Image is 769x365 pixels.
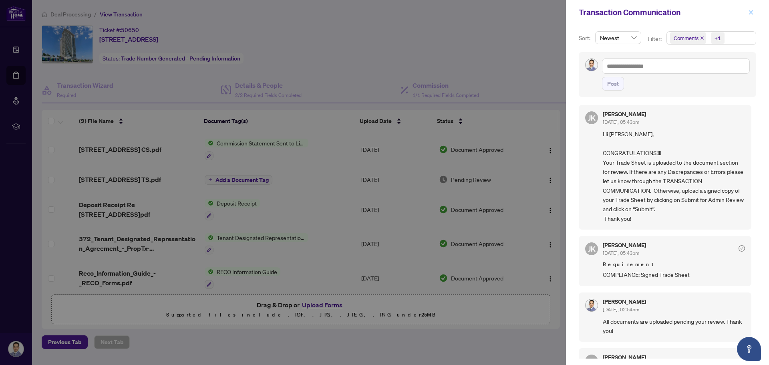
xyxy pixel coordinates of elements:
span: JK [588,243,596,254]
span: [DATE], 02:54pm [603,307,639,313]
h5: [PERSON_NAME] [603,299,646,305]
span: [DATE], 05:43pm [603,119,639,125]
span: Comments [674,34,699,42]
span: Hi [PERSON_NAME], CONGRATULATIONS!!!! Your Trade Sheet is uploaded to the document section for re... [603,129,745,223]
span: Newest [600,32,636,44]
span: Comments [670,32,706,44]
p: Sort: [579,34,592,42]
span: close [700,36,704,40]
img: Profile Icon [586,299,598,311]
div: +1 [715,34,721,42]
h5: [PERSON_NAME] [603,111,646,117]
img: Profile Icon [586,59,598,71]
span: check-circle [739,245,745,252]
span: JK [588,112,596,123]
span: close [748,10,754,15]
button: Open asap [737,337,761,361]
span: [DATE], 05:43pm [603,250,639,256]
div: Transaction Communication [579,6,746,18]
span: Requirement [603,260,745,268]
button: Post [602,77,624,91]
h5: [PERSON_NAME] [603,242,646,248]
h5: [PERSON_NAME] [603,355,646,360]
p: Filter: [648,34,663,43]
span: All documents are uploaded pending your review. Thank you! [603,317,745,336]
span: COMPLIANCE: Signed Trade Sheet [603,270,745,279]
